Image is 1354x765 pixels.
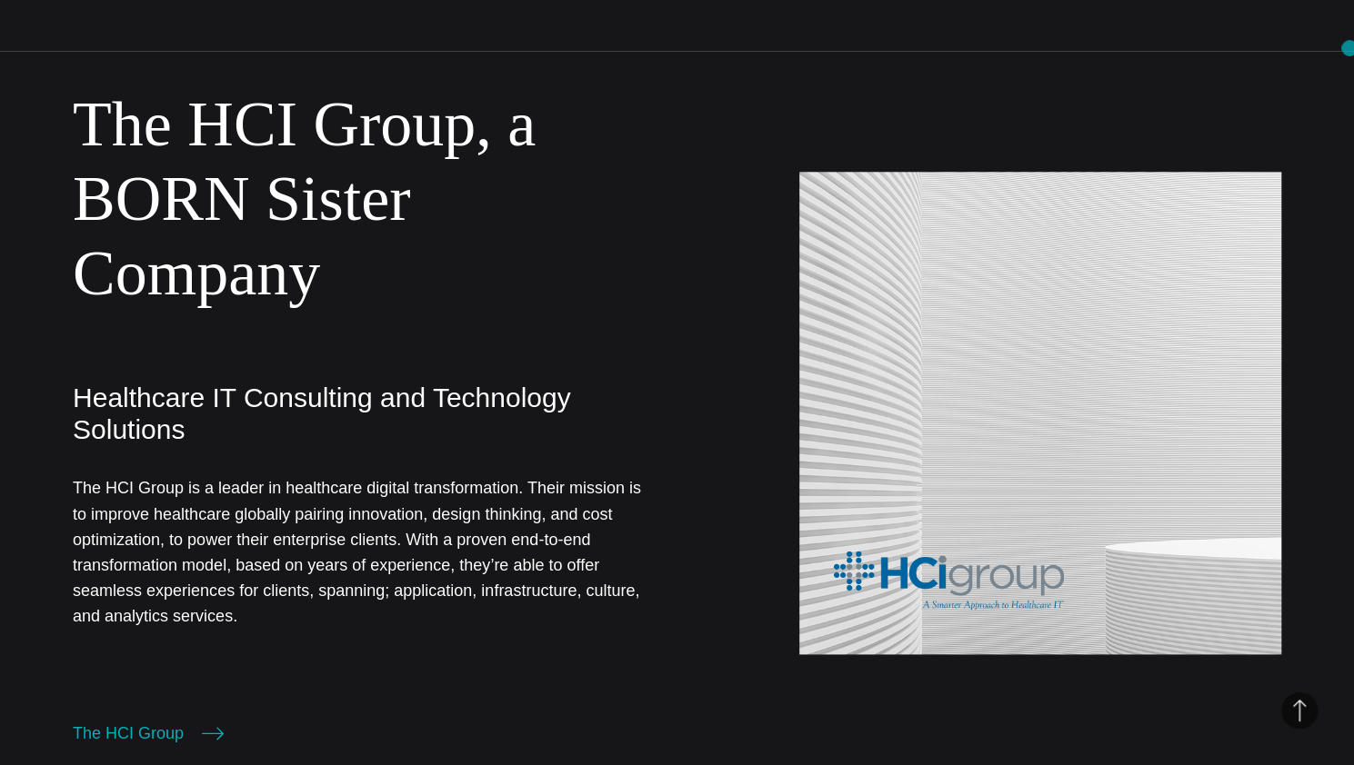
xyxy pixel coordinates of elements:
p: Healthcare IT Consulting and Technology Solutions [73,382,659,446]
p: The HCI Group is a leader in healthcare digital transformation. Their mission is to improve healt... [73,475,659,629]
a: The HCI Group [73,720,224,746]
a: The HCI Group, a BORN Sister Company [73,89,536,307]
button: Back to Top [1281,692,1318,729]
